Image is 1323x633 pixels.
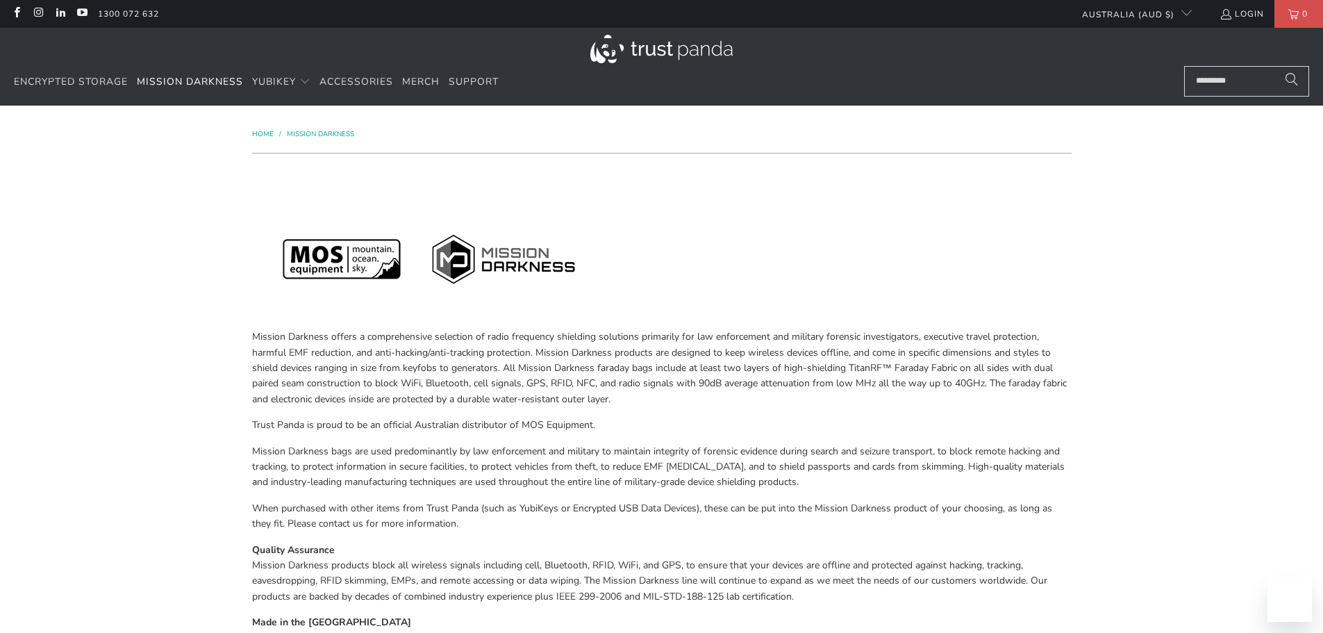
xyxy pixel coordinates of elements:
button: Search [1274,66,1309,97]
strong: Quality Assurance [252,543,335,557]
a: Home [252,129,276,139]
span: YubiKey [252,75,296,88]
span: Accessories [319,75,393,88]
a: 1300 072 632 [98,6,159,22]
a: Login [1220,6,1264,22]
span: Mission Darkness [137,75,243,88]
a: Mission Darkness [287,129,354,139]
p: When purchased with other items from Trust Panda (such as YubiKeys or Encrypted USB Data Devices)... [252,501,1072,532]
a: Support [449,66,499,99]
summary: YubiKey [252,66,310,99]
a: Trust Panda Australia on Facebook [10,8,22,19]
img: Trust Panda Australia [590,35,733,63]
strong: Made in the [GEOGRAPHIC_DATA] [252,616,411,629]
p: Mission Darkness bags are used predominantly by law enforcement and military to maintain integrit... [252,444,1072,491]
iframe: Button to launch messaging window [1267,577,1312,622]
span: Merch [402,75,440,88]
a: Encrypted Storage [14,66,128,99]
p: Trust Panda is proud to be an official Australian distributor of MOS Equipment. [252,418,1072,433]
a: Trust Panda Australia on YouTube [76,8,88,19]
a: Accessories [319,66,393,99]
a: Trust Panda Australia on Instagram [32,8,44,19]
p: Mission Darkness products block all wireless signals including cell, Bluetooth, RFID, WiFi, and G... [252,543,1072,605]
span: / [279,129,281,139]
p: Mission Darkness offers a comprehensive selection of radio frequency shielding solutions primaril... [252,329,1072,407]
a: Merch [402,66,440,99]
span: radio signals with 90dB average attenuation from low MHz all the way up to 40GHz [619,377,985,390]
span: Encrypted Storage [14,75,128,88]
span: Support [449,75,499,88]
a: Mission Darkness [137,66,243,99]
nav: Translation missing: en.navigation.header.main_nav [14,66,499,99]
span: Home [252,129,274,139]
input: Search... [1184,66,1309,97]
a: Trust Panda Australia on LinkedIn [54,8,66,19]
